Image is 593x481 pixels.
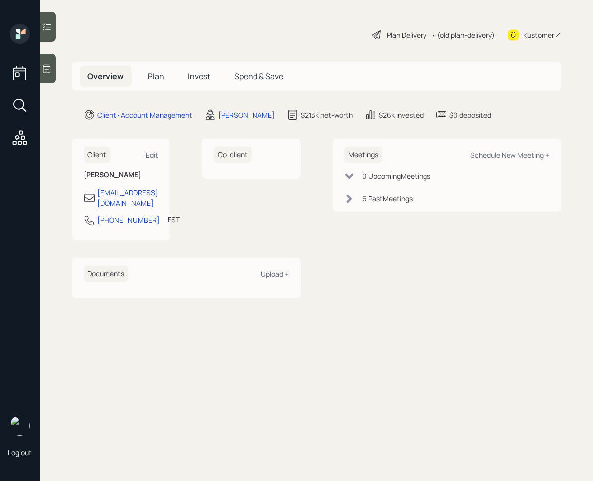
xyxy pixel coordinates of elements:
div: Upload + [261,269,289,279]
div: • (old plan-delivery) [431,30,495,40]
span: Invest [188,71,210,81]
div: Schedule New Meeting + [470,150,549,160]
div: Kustomer [523,30,554,40]
img: retirable_logo.png [10,416,30,436]
span: Plan [148,71,164,81]
div: Log out [8,448,32,457]
h6: Client [84,147,110,163]
h6: Meetings [344,147,382,163]
div: [PHONE_NUMBER] [97,215,160,225]
div: 6 Past Meeting s [362,193,413,204]
div: EST [168,214,180,225]
div: $26k invested [379,110,424,120]
div: Plan Delivery [387,30,426,40]
div: [PERSON_NAME] [218,110,275,120]
div: $0 deposited [449,110,491,120]
div: [EMAIL_ADDRESS][DOMAIN_NAME] [97,187,158,208]
h6: Co-client [214,147,252,163]
h6: [PERSON_NAME] [84,171,158,179]
span: Overview [87,71,124,81]
span: Spend & Save [234,71,283,81]
div: Edit [146,150,158,160]
h6: Documents [84,266,128,282]
div: 0 Upcoming Meeting s [362,171,430,181]
div: Client · Account Management [97,110,192,120]
div: $213k net-worth [301,110,353,120]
